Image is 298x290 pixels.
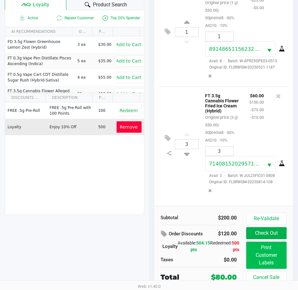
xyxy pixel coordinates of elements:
[205,138,227,142] small: AIQ10:
[217,23,227,28] span: -10%
[101,14,109,22] inline-svg: Is a top 20% spender
[5,53,75,69] td: FT 0.3g Vape Pen Distillate Pisces Ascending (Indica)
[116,58,141,63] span: Add to Cart
[263,42,275,57] button: Select
[232,240,239,252] span: 500 pts
[161,272,202,282] div: Total
[217,228,236,239] div: $120.00
[250,115,264,120] small: -$15.00
[250,107,264,112] small: -$75.00
[98,14,144,22] span: Top 20% Spender
[224,130,234,135] span: -50%
[5,86,75,102] td: FT 3.5g Cannabis Flower Alleged Orbit (Hybrid)
[119,108,137,113] span: Redeem
[47,102,95,119] td: FREE .5g Pre-Roll with 100 Points
[161,214,194,221] div: Subtotal
[75,86,95,102] td: 21 ea
[120,124,138,130] span: Remove
[222,173,228,178] span: ·
[5,69,75,86] td: FT 0.5g Vape Cart CDT Distillate Sugar Rush (Hybrid-Sativa)
[209,161,261,167] span: 7140815202957108
[112,72,145,83] button: Add to Cart
[246,213,287,225] button: Re-Validate
[164,149,175,157] inline-svg: Split item qty to new line
[161,256,194,263] div: Taxes
[178,240,210,253] div: Available:
[116,91,141,96] span: Add to Cart
[95,119,116,135] td: 500
[93,1,127,9] span: Product Search
[75,36,95,53] td: 3 ea
[55,14,63,22] inline-svg: Is repeat customer
[205,64,283,70] span: Original ID: FLSRWGM-20250521-1187
[116,75,141,80] span: Add to Cart
[72,27,92,36] th: ON HAND
[249,92,264,98] p: $60.00
[5,93,45,102] th: DISCOUNTS (2)
[222,59,228,63] span: ·
[203,256,237,264] div: $0.00
[205,92,240,113] p: FT 3.5g Cannabis Flower Fried Ice Cream (Hybrid)
[116,42,141,47] span: Add to Cart
[112,39,145,50] button: Add to Cart
[249,100,264,105] small: $150.00
[211,272,237,282] div: $80.00
[206,70,214,82] button: Remove the package from the orderLine
[92,93,113,102] th: POINTS
[252,5,264,10] small: -$5.00
[205,23,227,28] small: AIQ10:
[209,46,261,52] span: 8914865115623225
[210,240,239,253] div: Redeemed:
[5,27,72,36] th: AI RECOMMENDATIONS
[138,284,161,289] span: Web: v1.40.0
[205,0,238,13] small: Original price (1 @ $50.00)
[263,156,275,171] button: Select
[191,240,210,252] span: 504.15 pts
[45,93,92,102] th: DESCRIPTION
[246,271,287,283] button: Cancel Sale
[112,55,145,67] button: Add to Cart
[161,228,208,240] div: Order Discounts
[205,115,238,127] small: Original price (3 @ $50.00)
[115,105,142,116] button: Redeem
[224,15,234,20] span: -50%
[206,185,214,196] button: Remove the package from the orderLine
[98,75,112,80] span: $55.00
[92,27,113,36] th: PRICE
[161,243,178,250] div: Loyalty
[75,69,95,86] td: 4 ea
[116,121,142,133] button: Remove
[98,42,112,47] span: $30.00
[246,227,287,239] button: Check Out
[217,138,227,142] span: -10%
[205,173,275,178] span: Avail: 3 Batch: W-JUL25FIC01-0808
[52,14,98,22] span: Repeat Customer
[112,88,145,100] button: Add to Cart
[47,119,95,135] td: Enjoy 10% Off
[5,36,75,53] td: FD 3.5g Flower Greenhouse Lemon Zest (Hybrid)
[5,14,52,22] span: Active
[5,27,144,93] div: Data table
[5,119,47,135] td: Loyalty
[18,14,26,22] inline-svg: Active loyalty member
[203,214,237,222] div: $200.00
[205,59,277,63] span: Avail: 8 Batch: W-APR25GPE03-0515
[5,102,47,119] td: FREE .5g Pre-Roll
[205,15,234,20] small: 50premall:
[98,59,112,63] span: $35.00
[98,92,112,96] span: $50.00
[5,93,144,197] div: Data table
[75,53,95,69] td: 5 ea
[246,242,287,269] button: Print Customer Labels
[205,130,234,135] small: 50premall:
[33,1,49,9] span: Loyalty
[95,102,116,119] td: 100
[205,179,283,185] span: Original ID: FLSRWGM-20250814-108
